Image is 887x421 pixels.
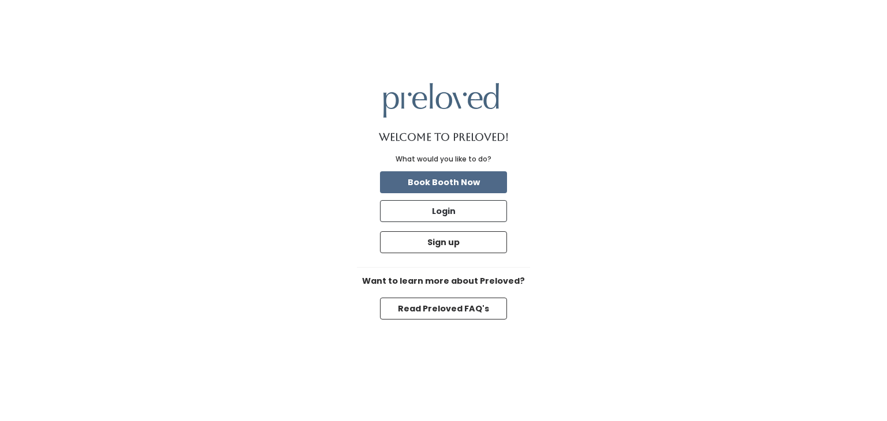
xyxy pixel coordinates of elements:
h6: Want to learn more about Preloved? [357,277,530,286]
h1: Welcome to Preloved! [379,131,509,143]
a: Login [378,198,509,224]
button: Read Preloved FAQ's [380,298,507,319]
img: preloved logo [383,83,499,117]
button: Login [380,200,507,222]
div: What would you like to do? [396,154,491,164]
button: Sign up [380,231,507,253]
a: Sign up [378,229,509,255]
button: Book Booth Now [380,171,507,193]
